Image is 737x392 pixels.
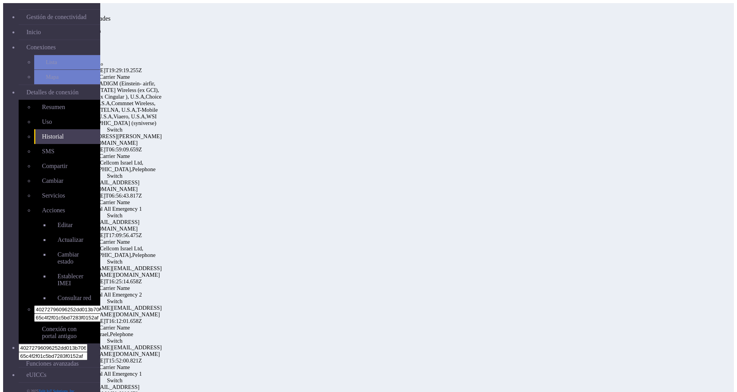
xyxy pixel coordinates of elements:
[67,160,162,173] div: Israel,Cellcom Israel Ltd, [GEOGRAPHIC_DATA],Pelephone
[50,247,100,269] a: Cambiar estado
[107,338,122,344] span: Switch
[67,232,162,239] div: [DATE]T17:09:56.475Z
[67,265,162,278] div: [PERSON_NAME][EMAIL_ADDRESS][PERSON_NAME][DOMAIN_NAME]
[34,100,100,114] a: Resumen
[19,85,100,100] a: Detalles de conexión
[67,146,162,153] div: [DATE]T06:59:09.659Z
[67,179,162,193] div: [EMAIL_ADDRESS][DOMAIN_NAME]
[67,199,162,206] div: Carrier Name
[50,218,100,232] a: Editar
[67,193,162,199] div: [DATE]T06:56:43.817Z
[42,104,65,110] span: Resumen
[34,144,100,159] a: SMS
[67,291,162,298] div: Global All Emergency 2
[42,163,68,169] span: Compartir
[19,368,100,382] a: eUICCs
[34,203,100,218] a: Acciones
[26,360,79,367] span: Funciones avanzadas
[34,114,100,129] a: Uso
[19,10,100,24] a: Gestión de conectividad
[34,70,100,84] a: Mapa
[67,153,162,160] div: Carrier Name
[42,148,54,154] span: SMS
[107,173,122,179] span: Switch
[42,207,65,213] span: Acciones
[57,251,79,265] span: Cambiar estado
[67,80,162,127] div: U.S.A,AIRADIGM (Einstein- airfir, U.S.A,[US_STATE] Wireless (ex GCI), U.S.A,AT-T (ex Cingular ), ...
[42,177,63,184] span: Cambiar
[107,127,122,133] span: Switch
[57,222,73,228] span: Editar
[19,40,100,55] a: Conexiones
[107,258,122,265] span: Switch
[67,324,162,331] div: Carrier Name
[52,15,637,22] div: Historial
[67,74,162,80] div: Carrier Name
[34,129,100,144] a: Historial
[67,344,162,357] div: [PERSON_NAME][EMAIL_ADDRESS][PERSON_NAME][DOMAIN_NAME]
[67,133,162,146] div: [EMAIL_ADDRESS][PERSON_NAME][DOMAIN_NAME]
[42,192,65,199] span: Servicios
[67,206,162,212] div: Global All Emergency 1
[26,44,56,51] span: Conexiones
[34,173,100,188] a: Cambiar
[46,59,57,66] span: Lista
[67,305,162,318] div: [PERSON_NAME][EMAIL_ADDRESS][PERSON_NAME][DOMAIN_NAME]
[19,25,100,40] a: Inicio
[57,273,84,286] span: Establecer IMEI
[34,159,100,173] a: Compartir
[50,232,100,247] a: Actualizar
[107,298,122,304] span: Switch
[67,278,162,285] div: [DATE]T16:25:14.658Z
[67,371,162,377] div: Global All Emergency 1
[50,269,100,291] a: Establecer IMEI
[42,118,52,125] span: Uso
[67,245,162,258] div: Israel,Cellcom Israel Ltd, [GEOGRAPHIC_DATA],Pelephone
[107,212,122,219] span: Switch
[67,357,162,364] div: [DATE]T15:52:00.821Z
[57,236,84,243] span: Actualizar
[57,295,91,301] span: Consultar red
[46,74,59,80] span: Mapa
[67,318,162,324] div: [DATE]T16:12:01.658Z
[26,89,78,96] span: Detalles de conexión
[34,188,100,203] a: Servicios
[67,331,162,338] div: Israel,Pelephone
[107,377,122,383] span: Switch
[67,239,162,245] div: Carrier Name
[42,326,77,339] span: Conexión con portal antiguo
[67,364,162,371] div: Carrier Name
[67,28,101,34] span: Fecha de vigencia
[67,219,162,232] div: [EMAIL_ADDRESS][DOMAIN_NAME]
[42,133,64,140] span: Historial
[34,55,100,69] a: Lista
[67,285,162,291] div: Carrier Name
[67,67,162,74] div: [DATE]T19:29:19.255Z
